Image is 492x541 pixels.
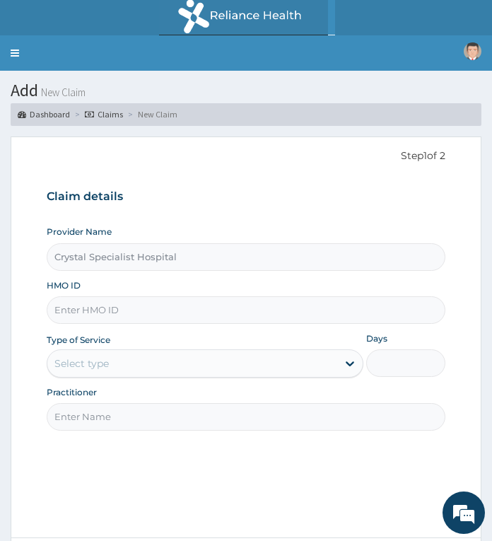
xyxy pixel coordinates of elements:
h1: Add [11,81,481,100]
span: We're online! [82,178,195,321]
input: Enter Name [47,403,445,431]
label: Type of Service [47,334,110,346]
img: d_794563401_company_1708531726252_794563401 [26,71,57,106]
div: Chat with us now [74,79,238,98]
img: User Image [464,42,481,60]
div: Minimize live chat window [232,7,266,41]
h3: Claim details [47,189,445,204]
div: Select type [54,356,109,371]
p: Step 1 of 2 [47,149,445,164]
label: Days [366,332,387,344]
li: New Claim [124,108,177,120]
label: Practitioner [47,386,97,398]
label: HMO ID [47,279,81,291]
a: Dashboard [18,108,70,120]
small: New Claim [38,87,86,98]
label: Provider Name [47,226,112,238]
input: Enter HMO ID [47,296,445,324]
a: Claims [85,108,123,120]
textarea: Type your message and hit 'Enter' [7,386,269,436]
